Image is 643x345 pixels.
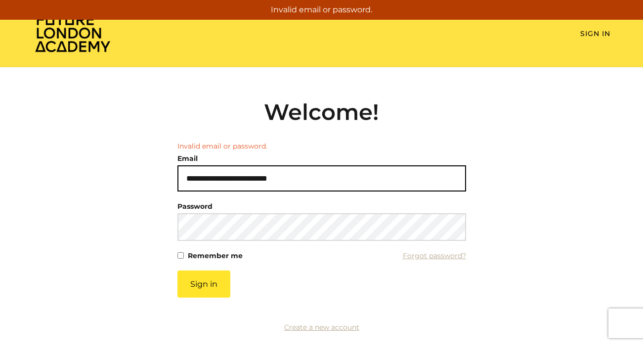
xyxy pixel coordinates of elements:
a: Create a new account [284,323,359,332]
button: Sign in [177,270,230,298]
h2: Welcome! [177,99,466,125]
img: Home Page [33,13,112,53]
p: Invalid email or password. [4,4,639,16]
label: Email [177,152,198,165]
label: Remember me [188,249,243,263]
label: Password [177,199,213,213]
a: Sign In [580,29,610,38]
a: Forgot password? [403,249,466,263]
li: Invalid email or password. [177,141,466,152]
